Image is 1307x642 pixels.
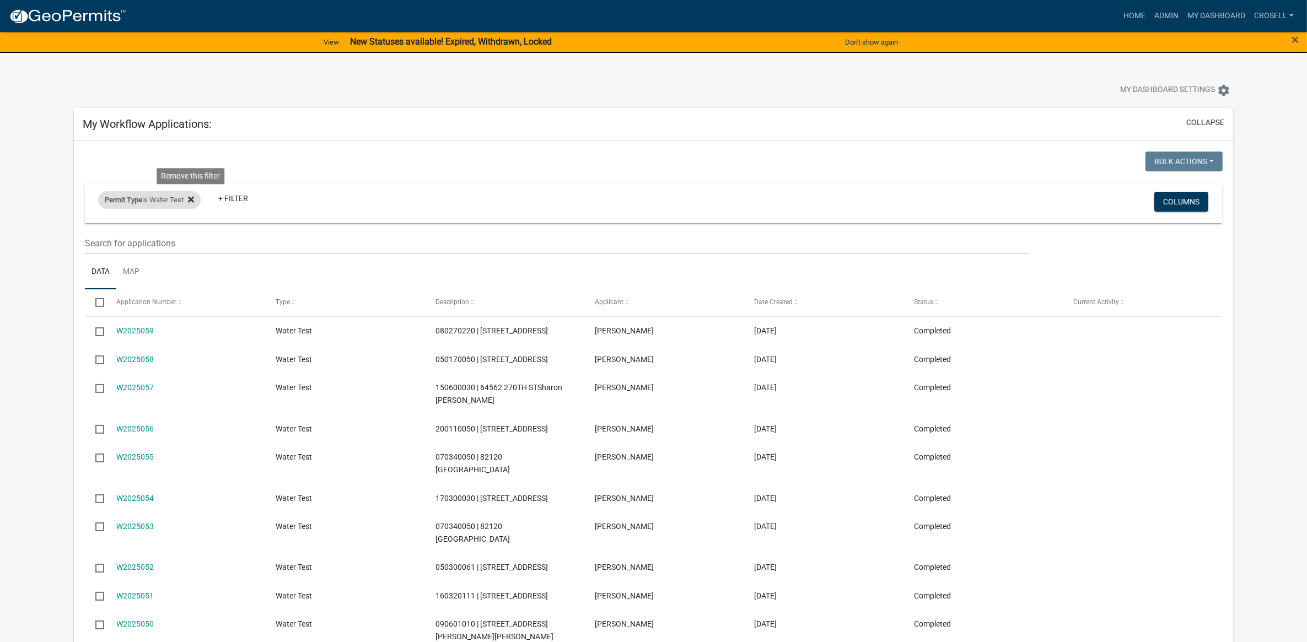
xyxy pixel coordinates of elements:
[584,289,744,316] datatable-header-cell: Applicant
[1292,33,1299,46] button: Close
[276,424,312,433] span: Water Test
[903,289,1063,316] datatable-header-cell: Status
[914,383,951,392] span: Completed
[595,452,654,461] span: Craig J. Rosell
[1217,84,1230,97] i: settings
[914,494,951,503] span: Completed
[435,298,469,306] span: Description
[914,424,951,433] span: Completed
[914,563,951,571] span: Completed
[755,424,777,433] span: 06/23/2025
[116,298,176,306] span: Application Number
[755,326,777,335] span: 07/01/2025
[116,326,154,335] a: W2025059
[85,255,116,290] a: Data
[1183,6,1250,26] a: My Dashboard
[1250,6,1298,26] a: crosell
[116,424,154,433] a: W2025056
[435,522,510,543] span: 070340050 | 82120 165TH STGary Westland
[435,424,548,433] span: 200110050 | 32285 660TH AVE
[276,494,312,503] span: Water Test
[85,232,1030,255] input: Search for applications
[105,196,142,204] span: Permit Type
[319,33,343,51] a: View
[435,494,548,503] span: 170300030 | 29052 800TH AVE
[276,452,312,461] span: Water Test
[116,255,146,290] a: Map
[755,494,777,503] span: 06/16/2025
[755,355,777,364] span: 06/23/2025
[116,522,154,531] a: W2025053
[755,591,777,600] span: 06/09/2025
[595,591,654,600] span: Craig J. Rosell
[98,191,201,209] div: is Water Test
[755,619,777,628] span: 05/21/2025
[755,522,777,531] span: 06/13/2025
[276,383,312,392] span: Water Test
[595,355,654,364] span: Craig J. Rosell
[914,452,951,461] span: Completed
[595,424,654,433] span: Craig J. Rosell
[116,452,154,461] a: W2025055
[755,298,793,306] span: Date Created
[1292,32,1299,47] span: ×
[276,326,312,335] span: Water Test
[595,563,654,571] span: Craig J. Rosell
[265,289,424,316] datatable-header-cell: Type
[116,619,154,628] a: W2025050
[914,298,933,306] span: Status
[116,383,154,392] a: W2025057
[83,117,212,131] h5: My Workflow Applications:
[116,494,154,503] a: W2025054
[595,494,654,503] span: Craig J. Rosell
[1073,298,1119,306] span: Current Activity
[595,383,654,392] span: Craig J. Rosell
[1119,6,1150,26] a: Home
[276,563,312,571] span: Water Test
[595,298,623,306] span: Applicant
[1145,152,1223,171] button: Bulk Actions
[595,619,654,628] span: Craig J. Rosell
[755,452,777,461] span: 06/20/2025
[85,289,106,316] datatable-header-cell: Select
[276,298,290,306] span: Type
[1186,117,1224,128] button: collapse
[116,591,154,600] a: W2025051
[755,383,777,392] span: 06/23/2025
[841,33,902,51] button: Don't show again
[755,563,777,571] span: 06/12/2025
[914,355,951,364] span: Completed
[435,383,562,404] span: 150600030 | 64562 270TH STSharon Pasche
[1150,6,1183,26] a: Admin
[276,522,312,531] span: Water Test
[425,289,584,316] datatable-header-cell: Description
[435,452,510,474] span: 070340050 | 82120 165TH STGary Westland
[435,563,548,571] span: 050300061 | 62010 110TH ST
[744,289,903,316] datatable-header-cell: Date Created
[276,619,312,628] span: Water Test
[157,168,224,184] div: Remove this filter
[276,355,312,364] span: Water Test
[276,591,312,600] span: Water Test
[435,591,548,600] span: 160320111 | 86956 STATE HWY 251
[914,326,951,335] span: Completed
[116,563,154,571] a: W2025052
[1111,79,1239,101] button: My Dashboard Settingssettings
[435,355,548,364] span: 050170050 | 13590 625TH AVE
[435,326,548,335] span: 080270220 | 17826 760TH AVE
[116,355,154,364] a: W2025058
[1154,192,1208,212] button: Columns
[914,619,951,628] span: Completed
[1063,289,1222,316] datatable-header-cell: Current Activity
[914,522,951,531] span: Completed
[1120,84,1215,97] span: My Dashboard Settings
[209,188,257,208] a: + Filter
[106,289,265,316] datatable-header-cell: Application Number
[595,326,654,335] span: Craig J. Rosell
[435,619,553,641] span: 090601010 | 21800 SCOTT AVEDon Gilster
[914,591,951,600] span: Completed
[595,522,654,531] span: Craig J. Rosell
[350,36,552,47] strong: New Statuses available! Expired, Withdrawn, Locked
